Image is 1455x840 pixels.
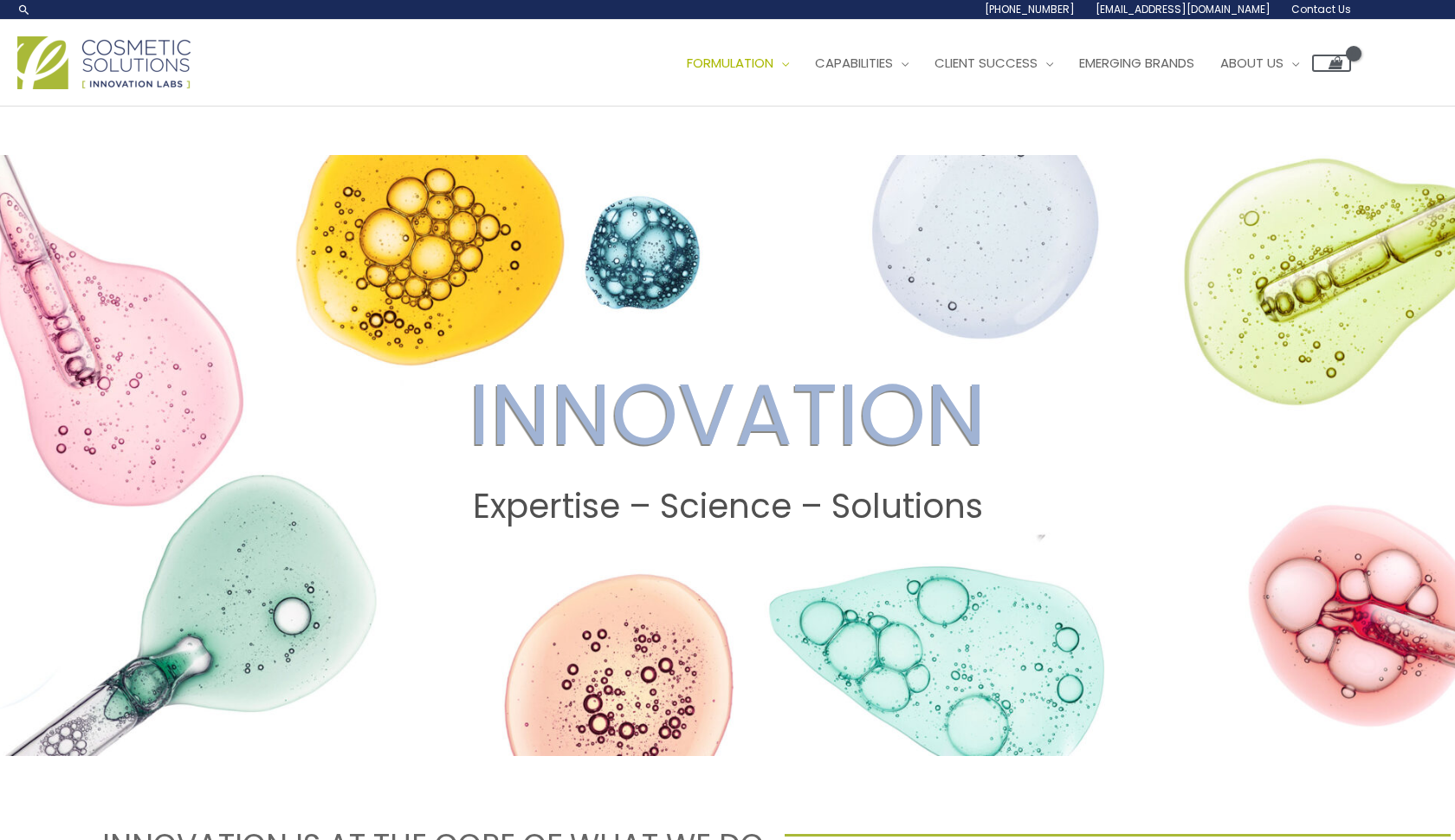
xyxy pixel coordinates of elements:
[802,37,921,89] a: Capabilities
[1066,37,1207,89] a: Emerging Brands
[1079,54,1194,72] span: Emerging Brands
[661,37,1351,89] nav: Site Navigation
[687,54,773,72] span: Formulation
[1312,55,1351,72] a: View Shopping Cart, empty
[1220,54,1284,72] span: About Us
[985,2,1075,16] span: [PHONE_NUMBER]
[815,54,893,72] span: Capabilities
[17,36,191,89] img: Cosmetic Solutions Logo
[1207,37,1312,89] a: About Us
[17,3,31,16] a: Search icon link
[16,364,1439,466] h2: INNOVATION
[1096,2,1271,16] span: [EMAIL_ADDRESS][DOMAIN_NAME]
[921,37,1066,89] a: Client Success
[16,487,1439,527] h2: Expertise – Science – Solutions
[934,54,1038,72] span: Client Success
[1291,2,1351,16] span: Contact Us
[674,37,802,89] a: Formulation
